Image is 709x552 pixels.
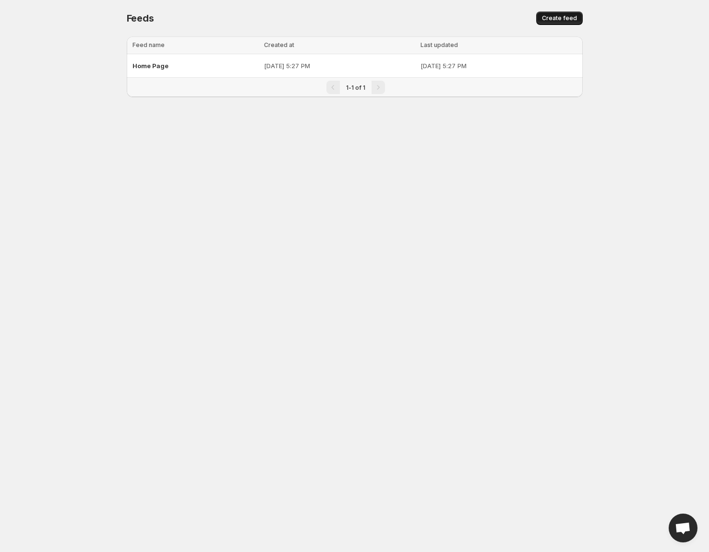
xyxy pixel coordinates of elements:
[127,77,583,97] nav: Pagination
[127,12,154,24] span: Feeds
[536,12,583,25] button: Create feed
[132,62,168,70] span: Home Page
[264,41,294,48] span: Created at
[264,61,415,71] p: [DATE] 5:27 PM
[669,514,697,542] div: Open chat
[421,61,577,71] p: [DATE] 5:27 PM
[346,84,365,91] span: 1-1 of 1
[421,41,458,48] span: Last updated
[542,14,577,22] span: Create feed
[132,41,165,48] span: Feed name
